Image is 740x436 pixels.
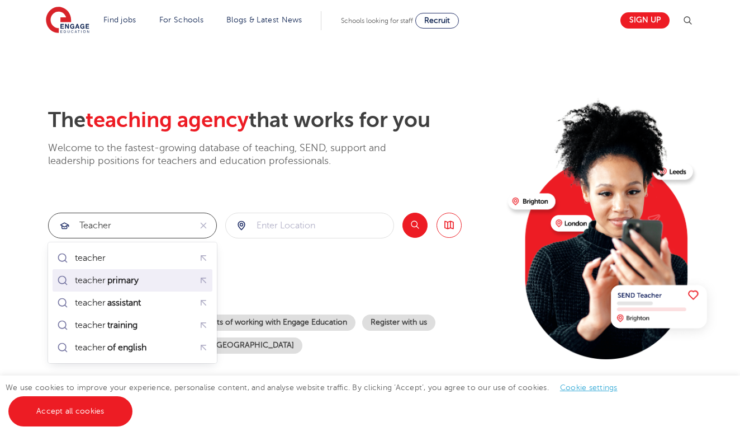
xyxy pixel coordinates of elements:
span: We use cookies to improve your experience, personalise content, and analyse website traffic. By c... [6,383,629,415]
a: Cookie settings [560,383,618,392]
div: Submit [225,213,394,238]
input: Submit [49,213,191,238]
mark: assistant [106,296,143,310]
mark: training [106,318,139,332]
p: Welcome to the fastest-growing database of teaching, SEND, support and leadership positions for t... [48,142,417,168]
a: Accept all cookies [8,396,132,426]
button: Fill query with "teacher" [195,250,212,267]
img: Engage Education [46,7,89,35]
a: Find jobs [103,16,136,24]
button: Fill query with "teacher assistant" [195,294,212,312]
a: Recruit [415,13,459,29]
div: teacher [75,275,140,286]
a: Register with us [362,315,435,331]
span: teaching agency [86,108,249,132]
button: Clear [191,213,216,238]
a: Blogs & Latest News [226,16,302,24]
span: Recruit [424,16,450,25]
mark: primary [106,274,140,287]
button: Search [402,213,428,238]
div: Submit [48,213,217,238]
div: teacher [75,320,139,331]
div: teacher [75,342,148,353]
div: teacher [75,252,106,264]
span: Schools looking for staff [341,17,413,25]
a: Benefits of working with Engage Education [186,315,355,331]
button: Fill query with "teacher primary" [195,272,212,289]
button: Fill query with "teacher of english" [195,339,212,357]
div: teacher [75,297,143,308]
h2: The that works for you [48,107,499,133]
p: Trending searches [48,283,499,303]
input: Submit [226,213,393,238]
ul: Submit [53,247,212,359]
a: Sign up [620,12,670,29]
a: For Schools [159,16,203,24]
button: Fill query with "teacher training" [195,317,212,334]
mark: of english [106,341,148,354]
